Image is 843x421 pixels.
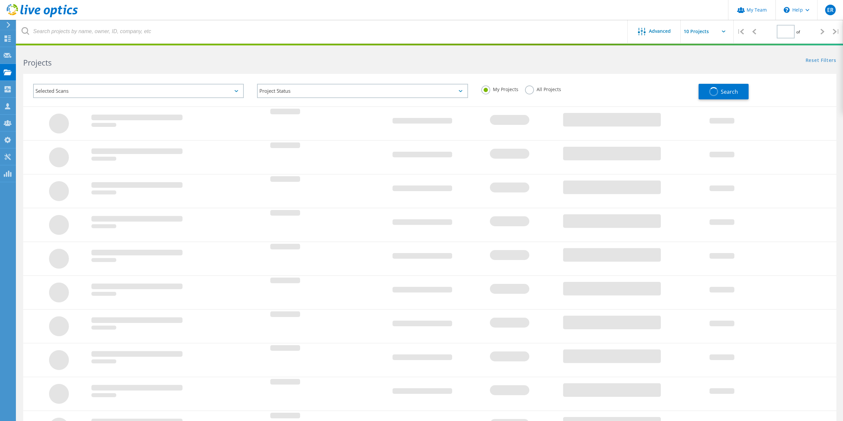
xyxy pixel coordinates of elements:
a: Reset Filters [806,58,836,64]
span: of [796,29,800,35]
span: Advanced [649,29,671,33]
div: Selected Scans [33,84,244,98]
button: Search [699,84,749,99]
label: My Projects [481,85,518,92]
span: Search [721,88,738,95]
div: | [734,20,747,43]
div: Project Status [257,84,468,98]
a: Live Optics Dashboard [7,14,78,19]
b: Projects [23,57,52,68]
label: All Projects [525,85,561,92]
svg: \n [784,7,790,13]
div: | [829,20,843,43]
input: Search projects by name, owner, ID, company, etc [17,20,628,43]
span: ER [827,7,833,13]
